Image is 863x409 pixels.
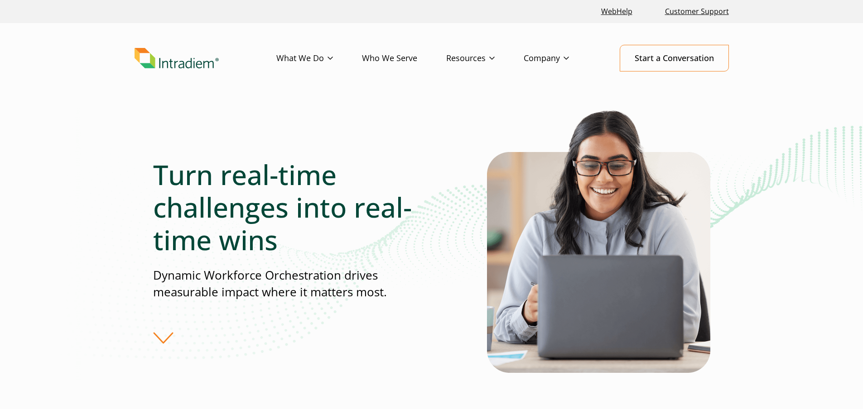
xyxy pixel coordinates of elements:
a: Start a Conversation [620,45,729,71]
p: Dynamic Workforce Orchestration drives measurable impact where it matters most. [153,267,431,301]
img: Solutions for Contact Center Teams [487,108,710,373]
a: Customer Support [661,2,733,21]
h1: Turn real-time challenges into real-time wins [153,158,431,256]
a: Who We Serve [362,45,446,71]
a: Link opens in a new window [598,2,636,21]
a: What We Do [276,45,362,71]
a: Company [524,45,598,71]
a: Link to homepage of Intradiem [135,48,276,69]
a: Resources [446,45,524,71]
img: Intradiem [135,48,219,69]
